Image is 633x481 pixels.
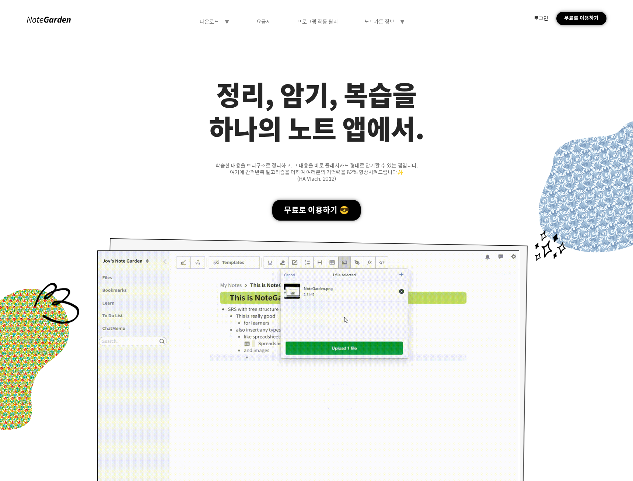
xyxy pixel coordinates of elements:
div: 다운로드 [200,18,219,25]
div: 로그인 [534,15,548,22]
div: 요금제 [256,18,271,25]
div: 무료로 이용하기 [556,12,607,25]
div: 노트가든 정보 [364,18,394,25]
div: 프로그램 작동 원리 [297,18,338,25]
div: 무료로 이용하기 😎 [272,200,361,221]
